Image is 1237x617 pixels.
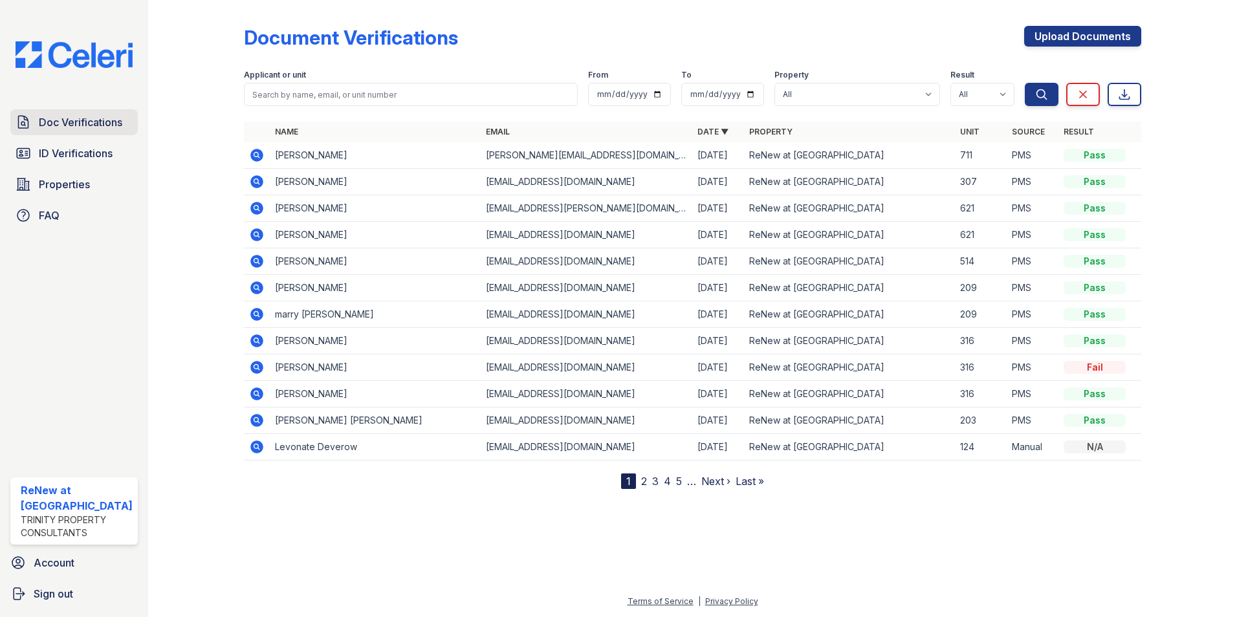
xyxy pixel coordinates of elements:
[749,127,793,136] a: Property
[687,473,696,489] span: …
[1007,195,1058,222] td: PMS
[1007,354,1058,381] td: PMS
[1064,361,1126,374] div: Fail
[744,407,956,434] td: ReNew at [GEOGRAPHIC_DATA]
[955,381,1007,407] td: 316
[736,475,764,488] a: Last »
[270,328,481,354] td: [PERSON_NAME]
[244,83,578,106] input: Search by name, email, or unit number
[628,596,694,606] a: Terms of Service
[1064,308,1126,321] div: Pass
[1007,301,1058,328] td: PMS
[705,596,758,606] a: Privacy Policy
[34,586,73,601] span: Sign out
[21,482,133,514] div: ReNew at [GEOGRAPHIC_DATA]
[744,301,956,328] td: ReNew at [GEOGRAPHIC_DATA]
[270,381,481,407] td: [PERSON_NAME]
[270,222,481,248] td: [PERSON_NAME]
[481,301,692,328] td: [EMAIL_ADDRESS][DOMAIN_NAME]
[1007,275,1058,301] td: PMS
[701,475,730,488] a: Next ›
[676,475,682,488] a: 5
[244,70,306,80] label: Applicant or unit
[486,127,510,136] a: Email
[481,328,692,354] td: [EMAIL_ADDRESS][DOMAIN_NAME]
[692,275,744,301] td: [DATE]
[955,407,1007,434] td: 203
[5,550,143,576] a: Account
[621,473,636,489] div: 1
[744,169,956,195] td: ReNew at [GEOGRAPHIC_DATA]
[692,195,744,222] td: [DATE]
[692,434,744,460] td: [DATE]
[270,275,481,301] td: [PERSON_NAME]
[692,381,744,407] td: [DATE]
[270,434,481,460] td: Levonate Deverow
[39,177,90,192] span: Properties
[39,114,122,130] span: Doc Verifications
[588,70,608,80] label: From
[270,169,481,195] td: [PERSON_NAME]
[1064,414,1126,427] div: Pass
[1064,228,1126,241] div: Pass
[481,275,692,301] td: [EMAIL_ADDRESS][DOMAIN_NAME]
[1007,381,1058,407] td: PMS
[955,195,1007,222] td: 621
[692,407,744,434] td: [DATE]
[774,70,809,80] label: Property
[1012,127,1045,136] a: Source
[481,381,692,407] td: [EMAIL_ADDRESS][DOMAIN_NAME]
[270,142,481,169] td: [PERSON_NAME]
[1007,434,1058,460] td: Manual
[960,127,980,136] a: Unit
[1007,169,1058,195] td: PMS
[270,354,481,381] td: [PERSON_NAME]
[21,514,133,539] div: Trinity Property Consultants
[10,202,138,228] a: FAQ
[692,354,744,381] td: [DATE]
[955,301,1007,328] td: 209
[270,301,481,328] td: marry [PERSON_NAME]
[744,248,956,275] td: ReNew at [GEOGRAPHIC_DATA]
[744,434,956,460] td: ReNew at [GEOGRAPHIC_DATA]
[1064,149,1126,162] div: Pass
[1064,202,1126,215] div: Pass
[692,248,744,275] td: [DATE]
[697,127,728,136] a: Date ▼
[1007,248,1058,275] td: PMS
[955,142,1007,169] td: 711
[5,581,143,607] a: Sign out
[1007,222,1058,248] td: PMS
[955,328,1007,354] td: 316
[39,146,113,161] span: ID Verifications
[692,222,744,248] td: [DATE]
[5,41,143,68] img: CE_Logo_Blue-a8612792a0a2168367f1c8372b55b34899dd931a85d93a1a3d3e32e68fde9ad4.png
[481,142,692,169] td: [PERSON_NAME][EMAIL_ADDRESS][DOMAIN_NAME]
[481,407,692,434] td: [EMAIL_ADDRESS][DOMAIN_NAME]
[692,301,744,328] td: [DATE]
[955,222,1007,248] td: 621
[1064,281,1126,294] div: Pass
[39,208,60,223] span: FAQ
[270,248,481,275] td: [PERSON_NAME]
[692,169,744,195] td: [DATE]
[955,169,1007,195] td: 307
[481,195,692,222] td: [EMAIL_ADDRESS][PERSON_NAME][DOMAIN_NAME]
[481,248,692,275] td: [EMAIL_ADDRESS][DOMAIN_NAME]
[10,140,138,166] a: ID Verifications
[692,142,744,169] td: [DATE]
[1024,26,1141,47] a: Upload Documents
[692,328,744,354] td: [DATE]
[34,555,74,570] span: Account
[1064,127,1094,136] a: Result
[698,596,701,606] div: |
[681,70,692,80] label: To
[955,434,1007,460] td: 124
[270,195,481,222] td: [PERSON_NAME]
[1064,387,1126,400] div: Pass
[950,70,974,80] label: Result
[10,109,138,135] a: Doc Verifications
[481,222,692,248] td: [EMAIL_ADDRESS][DOMAIN_NAME]
[1007,328,1058,354] td: PMS
[744,222,956,248] td: ReNew at [GEOGRAPHIC_DATA]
